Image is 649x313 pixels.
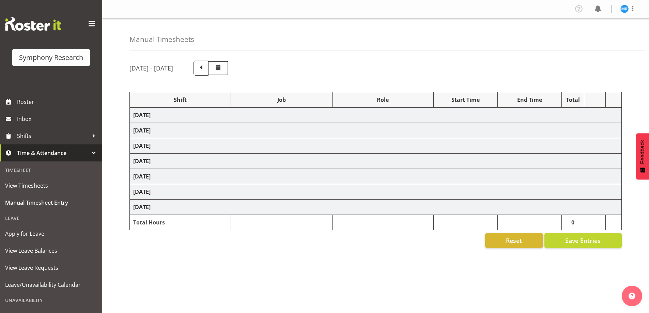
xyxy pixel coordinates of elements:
div: Timesheet [2,163,101,177]
span: Manual Timesheet Entry [5,198,97,208]
div: Role [336,96,430,104]
img: Rosterit website logo [5,17,61,31]
span: Inbox [17,114,99,124]
a: View Leave Requests [2,259,101,276]
td: [DATE] [130,138,622,154]
a: View Timesheets [2,177,101,194]
div: Job [234,96,328,104]
a: View Leave Balances [2,242,101,259]
h4: Manual Timesheets [129,35,194,43]
span: Roster [17,97,99,107]
span: Save Entries [565,236,601,245]
span: Feedback [639,140,646,164]
div: Shift [133,96,227,104]
button: Save Entries [544,233,622,248]
span: Apply for Leave [5,229,97,239]
button: Reset [485,233,543,248]
div: Symphony Research [19,52,83,63]
span: Leave/Unavailability Calendar [5,280,97,290]
span: View Leave Balances [5,246,97,256]
span: Time & Attendance [17,148,89,158]
a: Apply for Leave [2,225,101,242]
div: Start Time [437,96,494,104]
td: [DATE] [130,123,622,138]
div: Total [565,96,581,104]
td: [DATE] [130,184,622,200]
img: help-xxl-2.png [629,293,635,299]
span: Reset [506,236,522,245]
span: View Leave Requests [5,263,97,273]
td: Total Hours [130,215,231,230]
button: Feedback - Show survey [636,133,649,179]
div: Leave [2,211,101,225]
a: Manual Timesheet Entry [2,194,101,211]
div: End Time [501,96,558,104]
td: [DATE] [130,169,622,184]
span: Shifts [17,131,89,141]
td: [DATE] [130,108,622,123]
a: Leave/Unavailability Calendar [2,276,101,293]
td: 0 [561,215,584,230]
td: [DATE] [130,154,622,169]
span: View Timesheets [5,181,97,191]
div: Unavailability [2,293,101,307]
td: [DATE] [130,200,622,215]
h5: [DATE] - [DATE] [129,64,173,72]
img: michael-robinson11856.jpg [620,5,629,13]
